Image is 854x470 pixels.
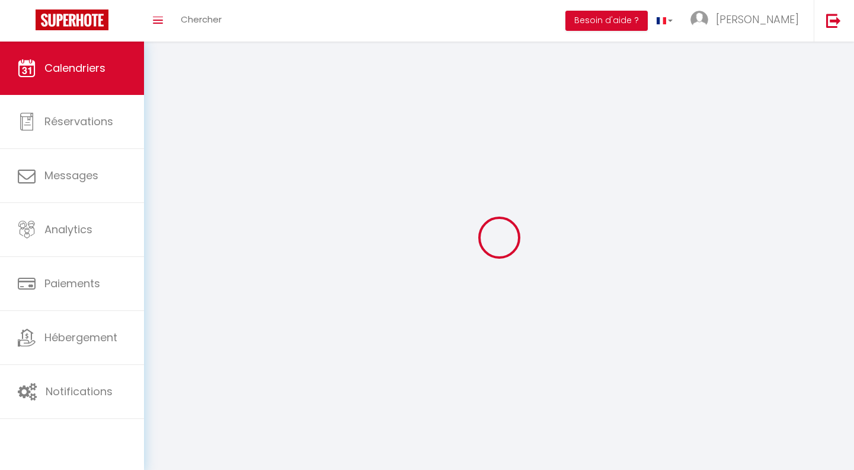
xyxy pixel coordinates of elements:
img: ... [690,11,708,28]
button: Besoin d'aide ? [565,11,648,31]
span: Messages [44,168,98,183]
span: Calendriers [44,61,105,75]
span: Réservations [44,114,113,129]
span: Analytics [44,222,92,237]
img: logout [826,13,841,28]
span: Hébergement [44,330,117,345]
span: Paiements [44,276,100,291]
span: Chercher [181,13,222,26]
span: [PERSON_NAME] [716,12,799,27]
span: Notifications [46,384,113,399]
img: Super Booking [36,9,108,30]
